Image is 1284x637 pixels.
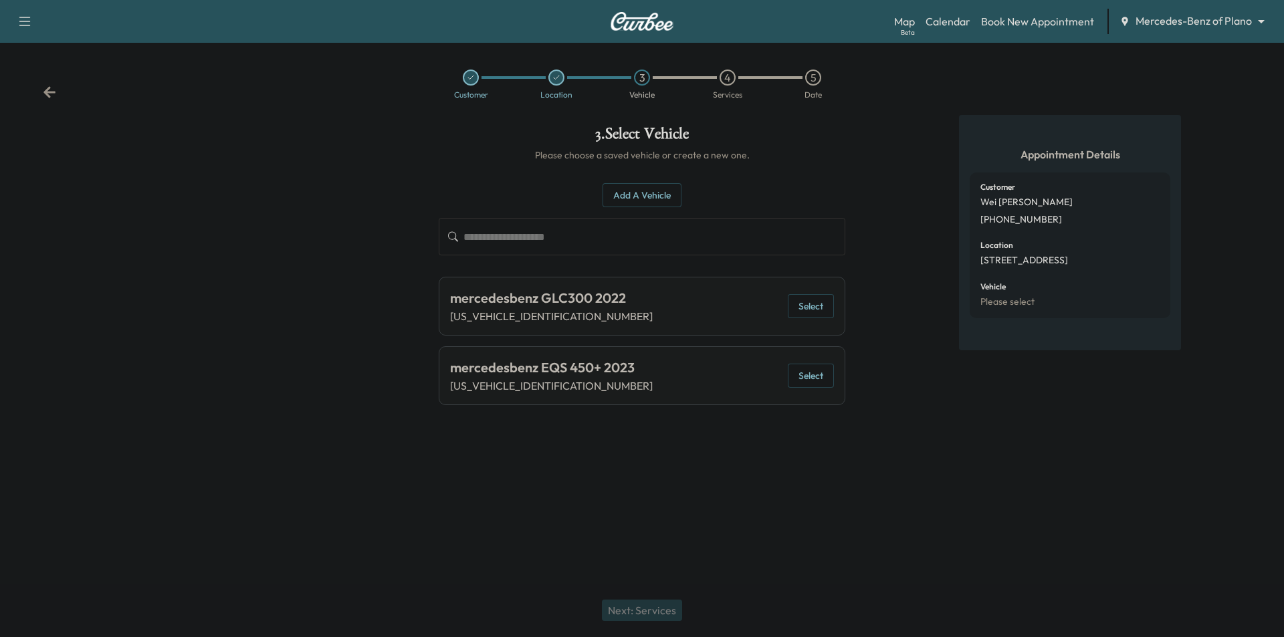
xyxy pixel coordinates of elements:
[713,91,742,99] div: Services
[43,86,56,99] div: Back
[805,70,821,86] div: 5
[450,358,653,378] div: mercedesbenz EQS 450+ 2023
[894,13,915,29] a: MapBeta
[439,148,845,162] h6: Please choose a saved vehicle or create a new one.
[981,13,1094,29] a: Book New Appointment
[634,70,650,86] div: 3
[788,364,834,388] button: Select
[603,183,681,208] button: Add a Vehicle
[610,12,674,31] img: Curbee Logo
[540,91,572,99] div: Location
[1136,13,1252,29] span: Mercedes-Benz of Plano
[980,296,1035,308] p: Please select
[788,294,834,319] button: Select
[450,288,653,308] div: mercedesbenz GLC300 2022
[980,197,1073,209] p: Wei [PERSON_NAME]
[805,91,822,99] div: Date
[454,91,488,99] div: Customer
[901,27,915,37] div: Beta
[980,255,1068,267] p: [STREET_ADDRESS]
[980,283,1006,291] h6: Vehicle
[720,70,736,86] div: 4
[629,91,655,99] div: Vehicle
[450,308,653,324] p: [US_VEHICLE_IDENTIFICATION_NUMBER]
[980,214,1062,226] p: [PHONE_NUMBER]
[970,147,1170,162] h5: Appointment Details
[980,183,1015,191] h6: Customer
[450,378,653,394] p: [US_VEHICLE_IDENTIFICATION_NUMBER]
[926,13,970,29] a: Calendar
[980,241,1013,249] h6: Location
[439,126,845,148] h1: 3 . Select Vehicle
